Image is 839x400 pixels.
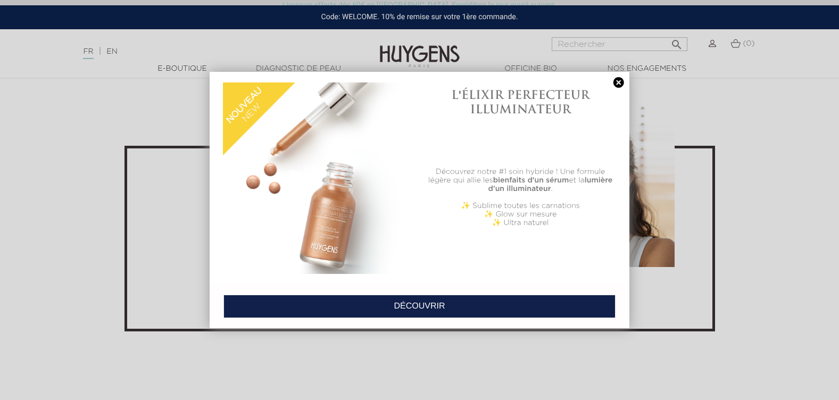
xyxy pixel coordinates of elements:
[223,295,616,318] a: DÉCOUVRIR
[493,177,569,184] b: bienfaits d'un sérum
[425,202,616,210] p: ✨ Sublime toutes les carnations
[425,168,616,193] p: Découvrez notre #1 soin hybride ! Une formule légère qui allie les et la .
[488,177,613,193] b: lumière d'un illuminateur
[425,88,616,116] h1: L'ÉLIXIR PERFECTEUR ILLUMINATEUR
[425,210,616,219] p: ✨ Glow sur mesure
[425,219,616,227] p: ✨ Ultra naturel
